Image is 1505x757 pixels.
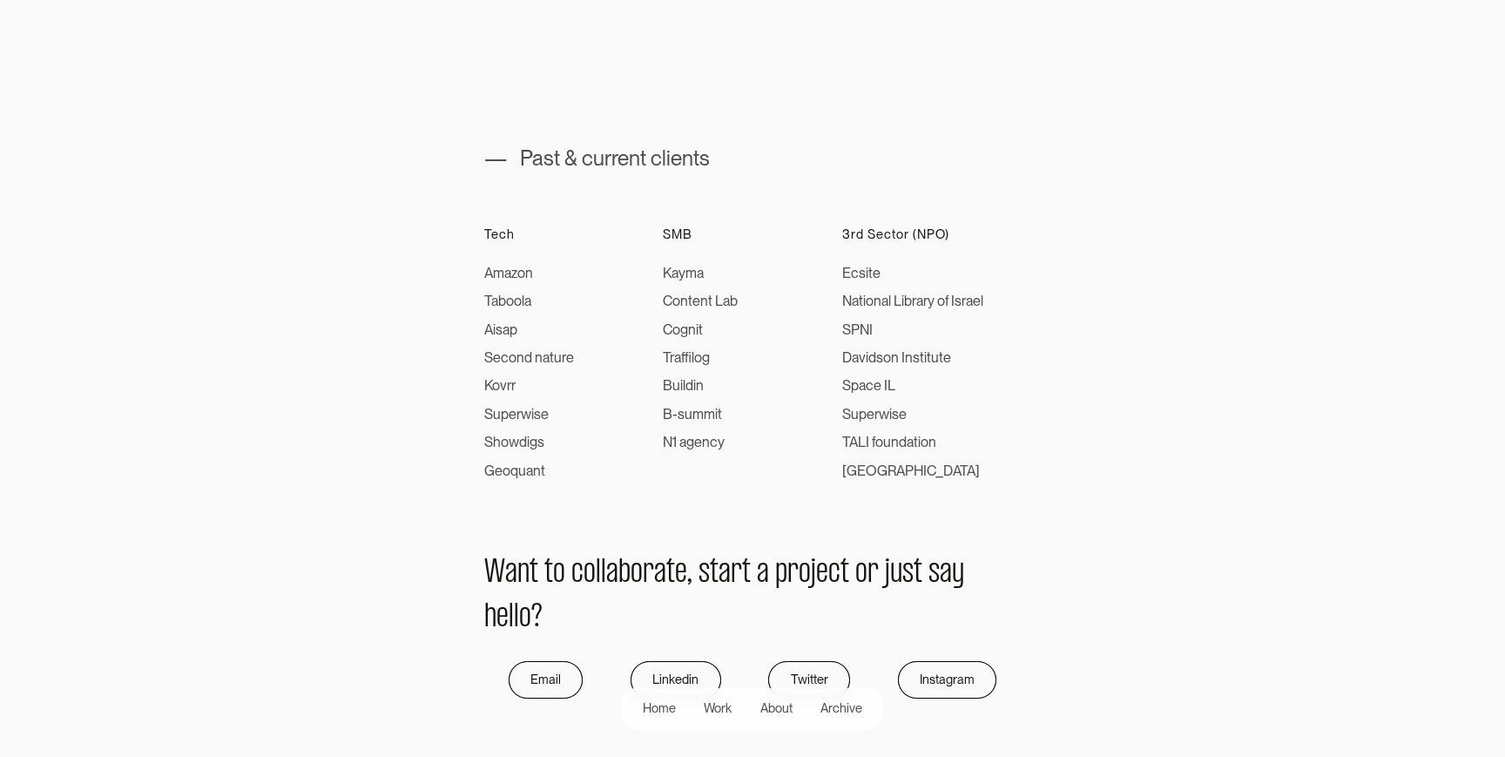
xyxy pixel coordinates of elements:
span: e [675,551,687,596]
span: l [601,551,606,596]
span: , [687,551,692,596]
div: Second nature [484,347,574,368]
div: Showdigs [484,431,574,452]
span: s [699,551,710,596]
div: Twitter [791,669,828,690]
span: t [742,551,751,596]
span: t [840,551,849,596]
span: o [519,596,531,640]
span: a [606,551,618,596]
span: o [553,551,565,596]
a: About [746,696,806,722]
span: e [816,551,828,596]
span: a [654,551,666,596]
div: National Library of Israel [842,290,983,311]
span: r [867,551,879,596]
span: a [757,551,769,596]
div: TALI foundation [842,431,983,452]
a: Archive [806,696,876,722]
span: a [719,551,731,596]
span: o [799,551,811,596]
span: b [618,551,631,596]
span: e [496,596,509,640]
span: p [775,551,787,596]
span: s [902,551,914,596]
div: Kovrr [484,375,574,395]
h1: — Past & current clients [484,147,710,171]
div: [GEOGRAPHIC_DATA] [842,460,983,481]
div: Cognit [663,319,738,340]
a: Instagram [898,661,997,698]
div: Davidson Institute [842,347,983,368]
span: n [517,551,530,596]
div: About [760,700,793,719]
span: s [928,551,940,596]
div: Instagram [920,669,975,690]
div: Ecsite [842,262,983,283]
div: Content Lab [663,290,738,311]
span: t [530,551,538,596]
span: j [885,551,890,596]
span: t [710,551,719,596]
div: Email [530,669,561,690]
a: Work [690,696,746,722]
div: Superwise [842,403,983,424]
span: a [940,551,952,596]
span: a [505,551,517,596]
span: c [571,551,584,596]
span: l [514,596,519,640]
div: Linkedin [652,669,699,690]
a: Twitter [768,661,850,698]
span: r [731,551,742,596]
span: o [631,551,643,596]
h1: SMB [663,227,692,241]
div: Superwise [484,403,574,424]
div: Kayma [663,262,738,283]
span: o [584,551,596,596]
span: l [509,596,514,640]
div: SPNI [842,319,983,340]
span: c [828,551,840,596]
span: u [890,551,902,596]
a: Linkedin [631,661,721,698]
span: j [811,551,816,596]
span: t [914,551,922,596]
div: Amazon [484,262,574,283]
span: ? [531,596,543,640]
h1: Tech [484,227,515,241]
span: r [787,551,799,596]
span: y [952,551,964,596]
span: h [484,596,496,640]
div: Buildin [663,375,738,395]
div: N1 agency [663,431,738,452]
div: Space IL [842,375,983,395]
div: Home [643,700,676,719]
a: Home [629,696,690,722]
span: l [596,551,601,596]
span: r [643,551,654,596]
span: o [855,551,867,596]
div: Work [704,700,732,719]
div: Aisap [484,319,574,340]
div: Traffilog [663,347,738,368]
a: Email [509,661,584,698]
div: Archive [820,700,862,719]
div: B-summit [663,403,738,424]
span: t [544,551,553,596]
span: t [666,551,675,596]
div: Geoquant [484,460,574,481]
div: Taboola [484,290,574,311]
h1: 3rd Sector (NPO) [842,227,949,241]
span: W [484,551,505,596]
